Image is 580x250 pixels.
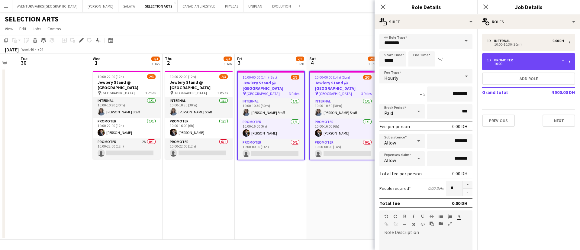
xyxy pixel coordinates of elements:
[147,74,156,79] span: 2/3
[308,59,316,66] span: 4
[375,3,477,11] h3: Role Details
[93,80,160,90] h3: Jewlery Stand @ [GEOGRAPHIC_DATA]
[47,26,61,31] span: Comms
[375,15,477,29] div: Shift
[363,75,372,80] span: 2/3
[482,73,575,85] button: Add role
[428,186,443,191] div: 0.00 DH x
[487,39,494,43] div: 1 x
[165,138,233,159] app-card-role: Promoter0/110:00-22:00 (12h)
[310,119,376,139] app-card-role: Promoter1/110:00-16:00 (6h)[PERSON_NAME]
[420,214,425,219] button: Underline
[164,59,172,66] span: 2
[17,25,29,33] a: Edit
[487,43,564,46] div: 10:00-10:30 (30m)
[482,115,515,127] button: Previous
[384,157,396,163] span: Allow
[553,39,564,43] div: 0.00 DH
[237,71,305,160] app-job-card: 10:00-00:00 (14h) (Sat)2/3Jewlery Stand @ [GEOGRAPHIC_DATA] [GEOGRAPHIC_DATA]3 RolesInternal1/110...
[5,15,59,24] h1: SELECTION ARTS
[220,0,243,12] button: PHYLEAS
[20,47,35,52] span: Week 40
[368,57,376,61] span: 2/3
[448,214,452,219] button: Ordered List
[402,222,407,227] button: Horizontal Line
[379,123,410,129] div: Fee per person
[246,91,280,96] span: [GEOGRAPHIC_DATA]
[537,87,575,97] td: 4 500.00 DH
[93,56,101,61] span: Wed
[98,74,124,79] span: 10:00-22:00 (12h)
[170,74,196,79] span: 10:00-22:00 (12h)
[494,58,515,62] div: Promoter
[238,98,304,119] app-card-role: Internal1/110:00-10:30 (30m)[PERSON_NAME] Staff
[238,80,304,91] h3: Jewlery Stand @ [GEOGRAPHIC_DATA]
[243,75,277,80] span: 10:00-00:00 (14h) (Sat)
[296,62,304,66] div: 1 Job
[93,97,160,118] app-card-role: Internal1/110:00-10:30 (30m)[PERSON_NAME] Staff
[2,25,16,33] a: View
[12,0,83,12] button: AVENTURA PARKS [GEOGRAPHIC_DATA]
[402,214,407,219] button: Bold
[361,91,372,96] span: 3 Roles
[267,0,296,12] button: EVOLUTION
[310,80,376,91] h3: Jewlery Stand @ [GEOGRAPHIC_DATA]
[487,58,494,62] div: 1 x
[101,91,135,95] span: [GEOGRAPHIC_DATA]
[289,91,299,96] span: 3 Roles
[30,25,44,33] a: Jobs
[384,110,393,116] span: Paid
[140,0,178,12] button: SELECTION ARTS
[452,170,468,177] div: 0.00 DH
[165,80,233,90] h3: Jewlery Stand @ [GEOGRAPHIC_DATA]
[152,62,159,66] div: 1 Job
[310,139,376,160] app-card-role: Promoter0/110:00-00:00 (14h)
[237,56,242,61] span: Fri
[309,56,316,61] span: Sat
[165,118,233,138] app-card-role: Promoter1/110:00-16:00 (6h)[PERSON_NAME]
[219,74,228,79] span: 2/3
[430,221,434,226] button: Paste as plain text
[20,59,27,66] span: 30
[238,139,304,160] app-card-role: Promoter0/110:00-00:00 (14h)
[83,0,118,12] button: [PERSON_NAME]
[151,57,160,61] span: 2/3
[165,97,233,118] app-card-role: Internal1/110:00-10:30 (30m)[PERSON_NAME] Staff
[93,71,160,159] app-job-card: 10:00-22:00 (12h)2/3Jewlery Stand @ [GEOGRAPHIC_DATA] [GEOGRAPHIC_DATA]3 RolesInternal1/110:00-10...
[315,75,350,80] span: 10:00-00:00 (14h) (Sun)
[296,57,304,61] span: 2/3
[477,15,580,29] div: Roles
[494,39,513,43] div: Internal
[420,91,425,97] div: -- x
[118,0,140,12] button: SALATA
[145,91,156,95] span: 3 Roles
[178,0,220,12] button: CANADIAN LIFESTYLE
[420,222,425,227] button: HTML Code
[452,200,468,206] div: 0.00 DH
[543,115,575,127] button: Next
[319,91,352,96] span: [GEOGRAPHIC_DATA]
[477,3,580,11] h3: Job Details
[165,71,233,159] app-job-card: 10:00-22:00 (12h)2/3Jewlery Stand @ [GEOGRAPHIC_DATA] [GEOGRAPHIC_DATA]3 RolesInternal1/110:00-10...
[236,59,242,66] span: 3
[238,119,304,139] app-card-role: Promoter1/110:00-16:00 (6h)[PERSON_NAME]
[174,91,207,95] span: [GEOGRAPHIC_DATA]
[368,62,376,66] div: 1 Job
[482,87,537,97] td: Grand total
[452,123,468,129] div: 0.00 DH
[411,214,416,219] button: Italic
[439,221,443,226] button: Insert video
[393,214,398,219] button: Redo
[93,118,160,138] app-card-role: Promoter1/110:00-22:00 (12h)[PERSON_NAME]
[224,62,232,66] div: 1 Job
[165,56,172,61] span: Thu
[384,140,396,146] span: Allow
[21,56,27,61] span: Tue
[437,56,442,62] div: (--)
[379,170,422,177] div: Total fee per person
[562,58,564,62] div: --
[5,26,13,31] span: View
